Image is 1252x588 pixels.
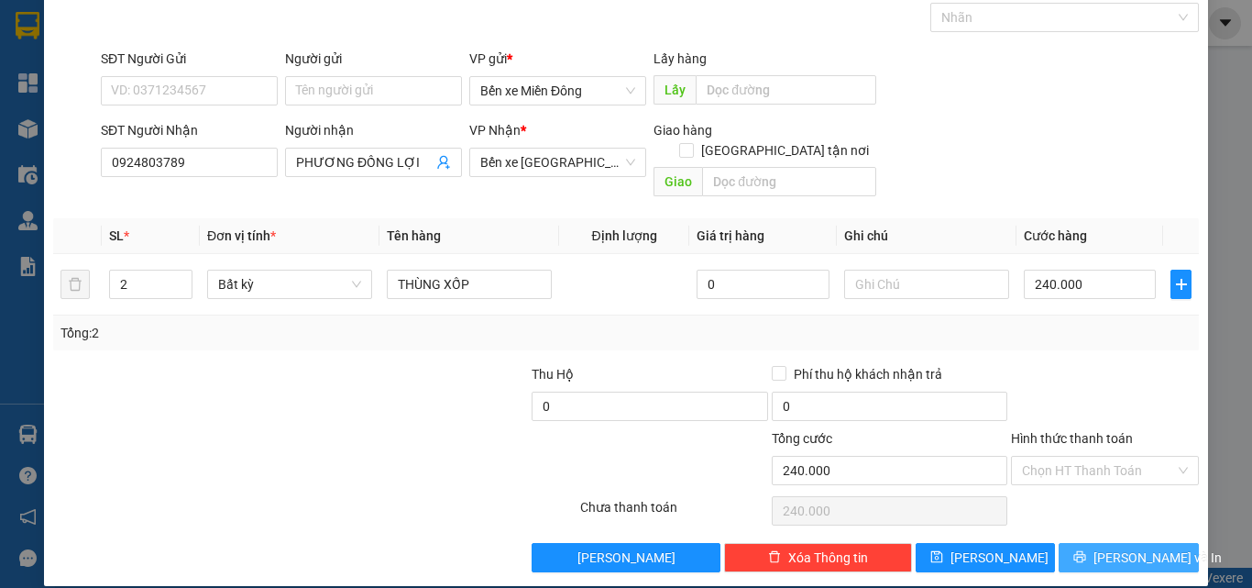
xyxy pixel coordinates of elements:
[696,75,876,105] input: Dọc đường
[768,550,781,565] span: delete
[1171,277,1191,292] span: plus
[653,51,707,66] span: Lấy hàng
[577,548,675,568] span: [PERSON_NAME]
[109,228,124,243] span: SL
[60,323,485,343] div: Tổng: 2
[218,271,361,298] span: Bất kỳ
[1059,543,1199,572] button: printer[PERSON_NAME] và In
[101,120,278,140] div: SĐT Người Nhận
[702,167,876,196] input: Dọc đường
[126,99,244,160] li: VP Bến xe [GEOGRAPHIC_DATA]
[697,228,764,243] span: Giá trị hàng
[1093,548,1222,568] span: [PERSON_NAME] và In
[532,543,719,572] button: [PERSON_NAME]
[469,49,646,69] div: VP gửi
[207,228,276,243] span: Đơn vị tính
[1073,550,1086,565] span: printer
[653,123,712,138] span: Giao hàng
[591,228,656,243] span: Định lượng
[532,367,574,382] span: Thu Hộ
[930,550,943,565] span: save
[844,270,1009,299] input: Ghi Chú
[285,120,462,140] div: Người nhận
[697,270,829,299] input: 0
[694,140,876,161] span: [GEOGRAPHIC_DATA] tận nơi
[469,123,521,138] span: VP Nhận
[1011,431,1133,446] label: Hình thức thanh toán
[788,548,868,568] span: Xóa Thông tin
[653,167,702,196] span: Giao
[1170,270,1192,299] button: plus
[578,497,770,529] div: Chưa thanh toán
[285,49,462,69] div: Người gửi
[837,218,1016,254] th: Ghi chú
[9,99,126,139] li: VP Bến xe Miền Đông
[387,270,552,299] input: VD: Bàn, Ghế
[772,431,832,446] span: Tổng cước
[786,364,950,384] span: Phí thu hộ khách nhận trả
[101,49,278,69] div: SĐT Người Gửi
[387,228,441,243] span: Tên hàng
[916,543,1056,572] button: save[PERSON_NAME]
[60,270,90,299] button: delete
[480,149,635,176] span: Bến xe Quảng Ngãi
[9,9,266,78] li: Rạng Đông Buslines
[724,543,912,572] button: deleteXóa Thông tin
[480,77,635,105] span: Bến xe Miền Đông
[1024,228,1087,243] span: Cước hàng
[950,548,1049,568] span: [PERSON_NAME]
[653,75,696,105] span: Lấy
[436,155,451,170] span: user-add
